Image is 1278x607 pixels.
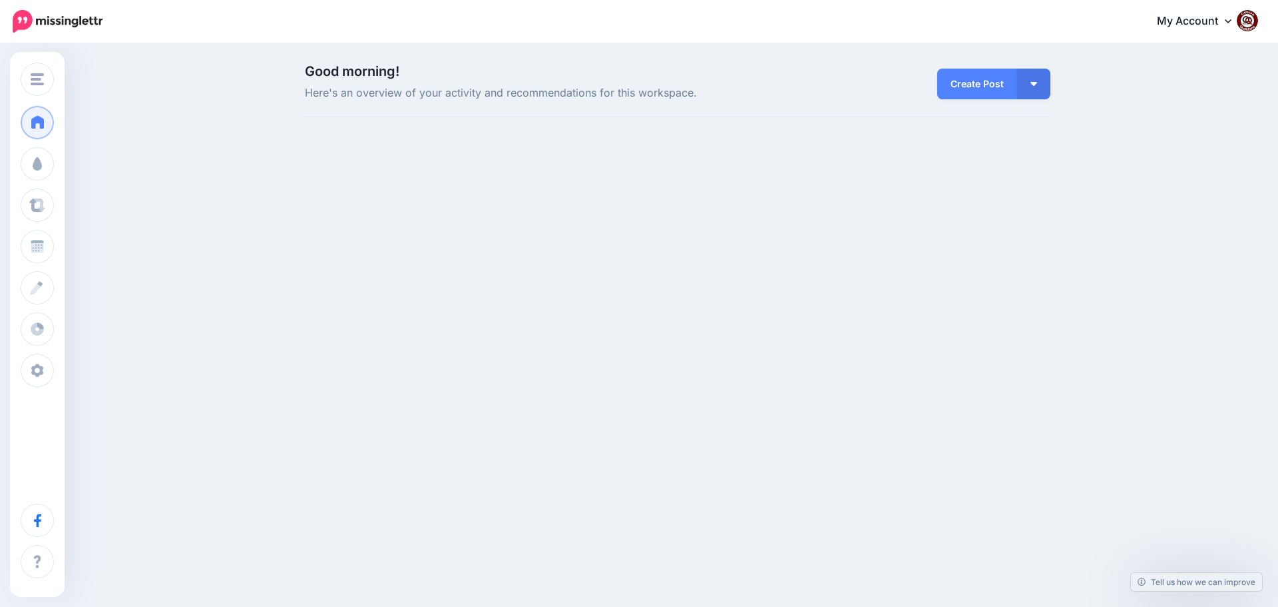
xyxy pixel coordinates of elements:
[305,63,399,79] span: Good morning!
[1144,5,1258,38] a: My Account
[1030,82,1037,86] img: arrow-down-white.png
[13,10,103,33] img: Missinglettr
[31,73,44,85] img: menu.png
[1131,573,1262,591] a: Tell us how we can improve
[305,85,795,102] span: Here's an overview of your activity and recommendations for this workspace.
[937,69,1017,99] a: Create Post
